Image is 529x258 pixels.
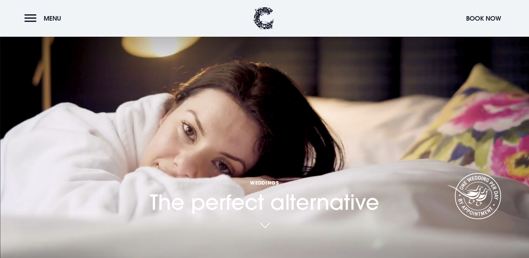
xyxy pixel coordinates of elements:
[150,179,379,186] span: Weddings
[150,147,379,215] h1: The perfect alternative
[253,7,274,30] img: Clandeboye Lodge
[463,11,505,26] button: Book Now
[24,11,65,26] button: Menu
[44,14,61,22] span: Menu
